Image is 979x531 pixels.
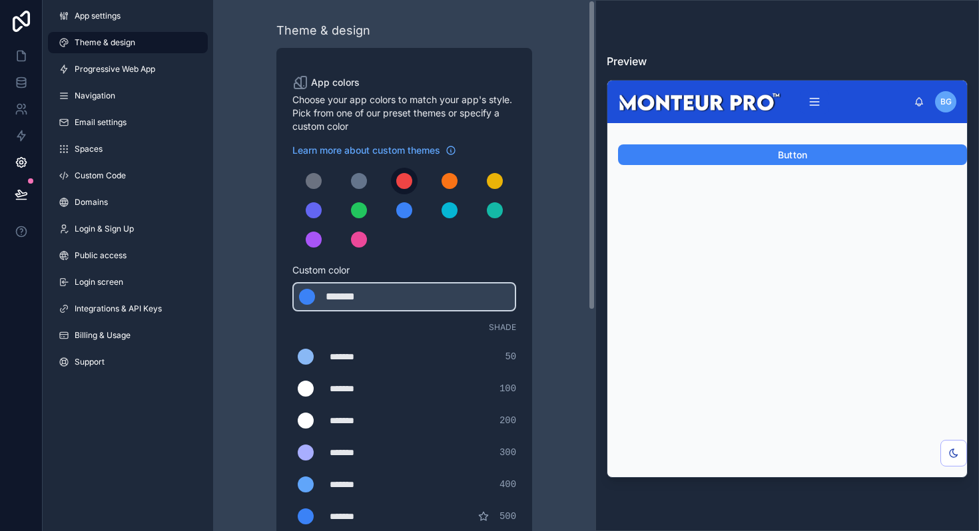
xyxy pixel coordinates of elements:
img: App logo [618,91,781,112]
span: Domains [75,197,108,208]
a: Login screen [48,271,208,293]
span: Login & Sign Up [75,224,134,234]
span: 400 [499,478,516,491]
a: App settings [48,5,208,27]
a: Public access [48,245,208,266]
span: App colors [311,76,360,89]
span: 100 [499,382,516,395]
button: Button [618,144,967,166]
span: Integrations & API Keys [75,303,162,314]
span: Support [75,357,105,367]
span: Public access [75,250,127,261]
h3: Preview [607,53,968,69]
span: 50 [505,350,516,363]
span: Email settings [75,117,127,128]
a: Login & Sign Up [48,218,208,240]
span: Login screen [75,277,123,287]
span: App settings [75,11,121,21]
span: Spaces [75,144,103,154]
span: 200 [499,414,516,427]
span: Custom Code [75,170,126,181]
a: Billing & Usage [48,325,208,346]
div: Theme & design [276,21,370,40]
a: Navigation [48,85,208,106]
a: Support [48,351,208,373]
span: Custom color [292,264,505,277]
span: Progressive Web App [75,64,155,75]
a: Integrations & API Keys [48,298,208,319]
span: Shade [489,322,516,333]
span: Choose your app colors to match your app's style. Pick from one of our preset themes or specify a... [292,93,516,133]
a: Email settings [48,112,208,133]
a: Progressive Web App [48,59,208,80]
span: 300 [499,446,516,459]
span: 500 [499,510,516,523]
a: Domains [48,192,208,213]
span: Billing & Usage [75,330,131,341]
a: Theme & design [48,32,208,53]
span: Navigation [75,90,115,101]
div: scrollable content [792,87,914,116]
a: Custom Code [48,165,208,186]
span: Learn more about custom themes [292,144,440,157]
span: Theme & design [75,37,135,48]
a: Learn more about custom themes [292,144,456,157]
span: BG [940,96,952,107]
a: Spaces [48,138,208,160]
